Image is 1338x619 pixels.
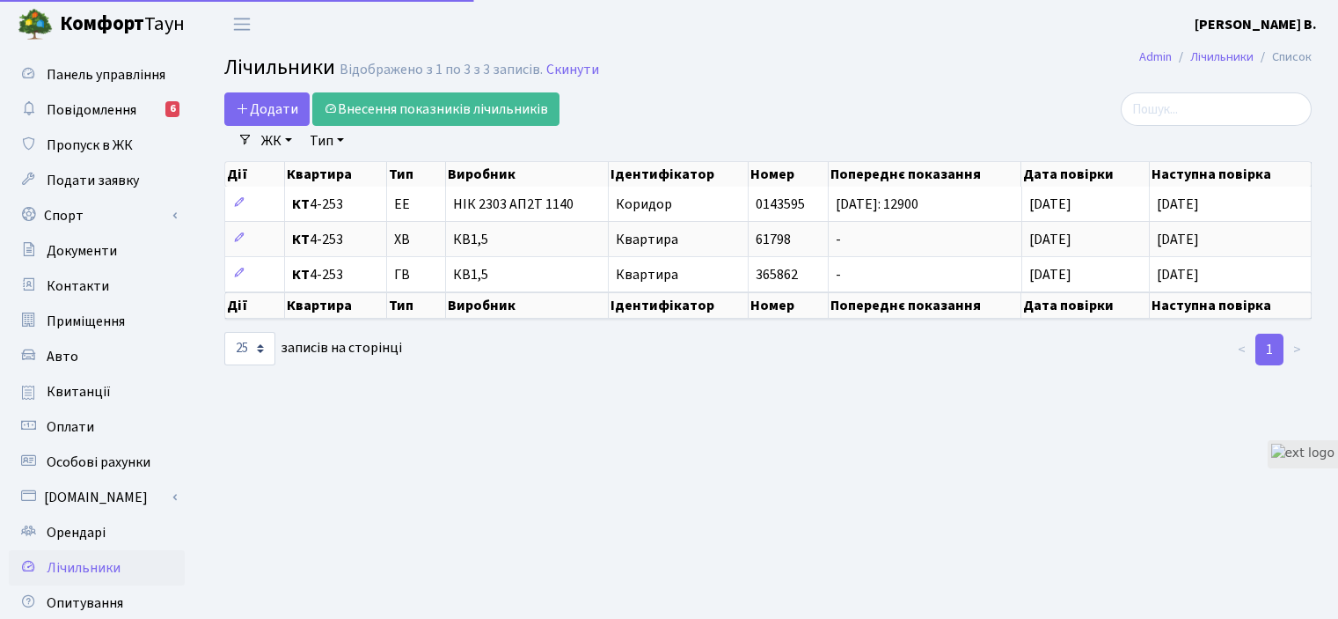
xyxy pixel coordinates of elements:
[285,162,387,187] th: Квартира
[9,480,185,515] a: [DOMAIN_NAME]
[394,197,410,211] span: ЕЕ
[1021,162,1150,187] th: Дата повірки
[1195,14,1317,35] a: [PERSON_NAME] В.
[9,163,185,198] a: Подати заявку
[609,292,749,319] th: Ідентифікатор
[9,550,185,586] a: Лічильники
[1195,15,1317,34] b: [PERSON_NAME] В.
[47,312,125,331] span: Приміщення
[1113,39,1338,76] nav: breadcrumb
[387,162,446,187] th: Тип
[292,195,310,214] b: КТ
[9,409,185,445] a: Оплати
[224,332,275,365] select: записів на сторінці
[340,62,543,78] div: Відображено з 1 по 3 з 3 записів.
[303,126,351,156] a: Тип
[60,10,185,40] span: Таун
[47,100,136,120] span: Повідомлення
[47,136,133,155] span: Пропуск в ЖК
[756,195,805,214] span: 0143595
[9,304,185,339] a: Приміщення
[453,268,601,282] span: КВ­1,5
[224,52,335,83] span: Лічильники
[225,162,285,187] th: Дії
[225,292,285,319] th: Дії
[394,232,410,247] span: ХВ
[829,292,1022,319] th: Попереднє показання
[1021,292,1150,319] th: Дата повірки
[394,268,410,282] span: ГВ
[236,99,298,119] span: Додати
[224,92,310,126] a: Додати
[9,515,185,550] a: Орендарі
[836,195,918,214] span: [DATE]: 12900
[1157,195,1199,214] span: [DATE]
[446,162,609,187] th: Виробник
[756,265,798,284] span: 365862
[1255,334,1283,365] a: 1
[47,417,94,437] span: Оплати
[9,57,185,92] a: Панель управління
[47,453,150,472] span: Особові рахунки
[312,92,559,126] a: Внесення показників лічильників
[609,162,749,187] th: Ідентифікатор
[1190,48,1254,66] a: Лічильники
[1029,265,1071,284] span: [DATE]
[285,292,387,319] th: Квартира
[749,292,829,319] th: Номер
[47,65,165,85] span: Панель управління
[387,292,446,319] th: Тип
[9,92,185,128] a: Повідомлення6
[47,171,139,190] span: Подати заявку
[1029,195,1071,214] span: [DATE]
[9,445,185,480] a: Особові рахунки
[292,265,310,284] b: КТ
[9,374,185,409] a: Квитанції
[616,265,678,284] span: Квартира
[453,232,601,247] span: КВ­1,5
[47,593,123,613] span: Опитування
[47,276,109,296] span: Контакти
[47,382,111,402] span: Квитанції
[546,62,599,78] a: Скинути
[829,162,1022,187] th: Попереднє показання
[254,126,299,156] a: ЖК
[18,7,53,42] img: logo.png
[756,230,791,249] span: 61798
[1157,230,1199,249] span: [DATE]
[9,198,185,233] a: Спорт
[836,265,841,284] span: -
[60,10,144,38] b: Комфорт
[1139,48,1172,66] a: Admin
[616,195,672,214] span: Коридор
[292,230,310,249] b: КТ
[165,101,179,117] div: 6
[292,268,379,282] span: 4-253
[47,523,106,542] span: Орендарі
[9,269,185,304] a: Контакти
[1121,92,1312,126] input: Пошук...
[453,197,601,211] span: НІК 2303 АП2Т 1140
[1150,292,1312,319] th: Наступна повірка
[47,241,117,261] span: Документи
[446,292,609,319] th: Виробник
[1254,48,1312,67] li: Список
[9,339,185,374] a: Авто
[9,233,185,269] a: Документи
[1150,162,1312,187] th: Наступна повірка
[836,230,841,249] span: -
[9,128,185,163] a: Пропуск в ЖК
[292,232,379,247] span: 4-253
[1157,265,1199,284] span: [DATE]
[749,162,829,187] th: Номер
[47,347,78,366] span: Авто
[616,230,678,249] span: Квартира
[224,332,402,365] label: записів на сторінці
[1029,230,1071,249] span: [DATE]
[47,558,121,578] span: Лічильники
[220,10,264,39] button: Переключити навігацію
[292,197,379,211] span: 4-253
